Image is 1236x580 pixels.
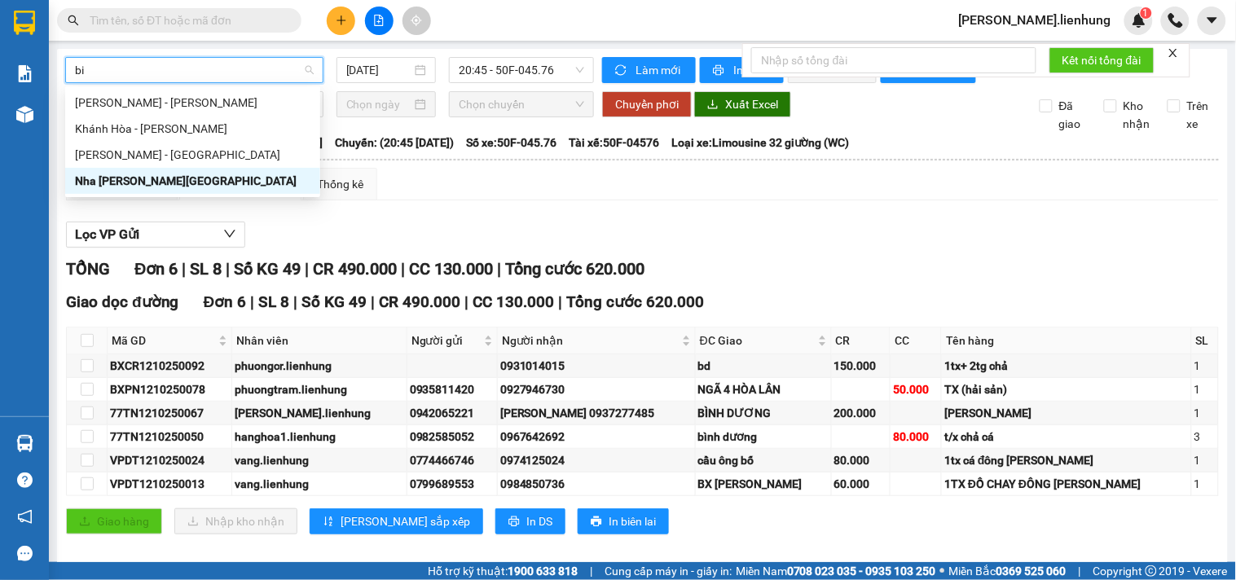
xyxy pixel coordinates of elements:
[500,404,693,422] div: [PERSON_NAME] 0937277485
[410,404,495,422] div: 0942065221
[75,172,310,190] div: Nha [PERSON_NAME][GEOGRAPHIC_DATA]
[508,565,578,578] strong: 1900 633 818
[500,357,693,375] div: 0931014015
[602,91,692,117] button: Chuyển phơi
[1194,404,1216,422] div: 1
[1053,97,1092,133] span: Đã giao
[317,175,363,193] div: Thống kê
[698,357,829,375] div: bd
[410,475,495,493] div: 0799689553
[1079,562,1081,580] span: |
[323,516,334,529] span: sort-ascending
[1181,97,1220,133] span: Trên xe
[110,357,229,375] div: BXCR1210250092
[500,380,693,398] div: 0927946730
[946,10,1124,30] span: [PERSON_NAME].lienhung
[700,332,815,349] span: ĐC Giao
[410,451,495,469] div: 0774466746
[16,106,33,123] img: warehouse-icon
[605,562,732,580] span: Cung cấp máy in - giấy in:
[108,425,232,449] td: 77TN1210250050
[134,259,178,279] span: Đơn 6
[698,404,829,422] div: BÌNH DƯƠNG
[566,292,704,311] span: Tổng cước 620.000
[235,475,404,493] div: vang.lienhung
[464,292,468,311] span: |
[379,292,460,311] span: CR 490.000
[301,292,367,311] span: Số KG 49
[944,380,1188,398] div: TX (hải sản)
[834,451,888,469] div: 80.000
[834,475,888,493] div: 60.000
[235,451,404,469] div: vang.lienhung
[190,259,222,279] span: SL 8
[459,92,584,116] span: Chọn chuyến
[944,357,1188,375] div: 1tx+ 2tg chả
[108,354,232,378] td: BXCR1210250092
[66,508,162,534] button: uploadGiao hàng
[893,428,939,446] div: 80.000
[1168,47,1179,59] span: close
[569,134,659,152] span: Tài xế: 50F-04576
[373,15,385,26] span: file-add
[526,512,552,530] span: In DS
[182,259,186,279] span: |
[459,58,584,82] span: 20:45 - 50F-045.76
[346,61,412,79] input: 12/10/2025
[698,428,829,446] div: bình dương
[346,95,412,113] input: Chọn ngày
[365,7,394,35] button: file-add
[502,332,679,349] span: Người nhận
[591,516,602,529] span: printer
[707,99,719,112] span: download
[235,357,404,375] div: phuongcr.lienhung
[466,134,556,152] span: Số xe: 50F-045.76
[235,380,404,398] div: phuongtram.lienhung
[725,95,778,113] span: Xuất Excel
[671,134,850,152] span: Loại xe: Limousine 32 giường (WC)
[949,562,1067,580] span: Miền Bắc
[942,327,1191,354] th: Tên hàng
[75,94,310,112] div: [PERSON_NAME] - [PERSON_NAME]
[944,428,1188,446] div: t/x chả cá
[313,259,397,279] span: CR 490.000
[409,259,493,279] span: CC 130.000
[1146,565,1157,577] span: copyright
[500,428,693,446] div: 0967642692
[310,508,483,534] button: sort-ascending[PERSON_NAME] sắp xếp
[371,292,375,311] span: |
[235,404,404,422] div: [PERSON_NAME].lienhung
[698,380,829,398] div: NGÃ 4 HÒA LÂN
[65,90,320,116] div: Tịnh Biên - Khánh Hòa
[558,292,562,311] span: |
[996,565,1067,578] strong: 0369 525 060
[327,7,355,35] button: plus
[110,428,229,446] div: 77TN1210250050
[698,475,829,493] div: BX [PERSON_NAME]
[112,332,215,349] span: Mã GD
[68,15,79,26] span: search
[893,380,939,398] div: 50.000
[602,57,696,83] button: syncLàm mới
[698,451,829,469] div: cầu ông bố
[90,11,282,29] input: Tìm tên, số ĐT hoặc mã đơn
[787,565,936,578] strong: 0708 023 035 - 0935 103 250
[410,428,495,446] div: 0982585052
[305,259,309,279] span: |
[944,475,1188,493] div: 1TX ĐỒ CHAY ĐÔNG [PERSON_NAME]
[108,402,232,425] td: 77TN1210250067
[590,562,592,580] span: |
[700,57,784,83] button: printerIn phơi
[1205,13,1220,28] span: caret-down
[223,227,236,240] span: down
[234,259,301,279] span: Số KG 49
[1194,451,1216,469] div: 1
[497,259,501,279] span: |
[428,562,578,580] span: Hỗ trợ kỹ thuật:
[1117,97,1157,133] span: Kho nhận
[108,472,232,496] td: VPDT1210250013
[1194,428,1216,446] div: 3
[1141,7,1152,19] sup: 1
[108,449,232,472] td: VPDT1210250024
[17,546,33,561] span: message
